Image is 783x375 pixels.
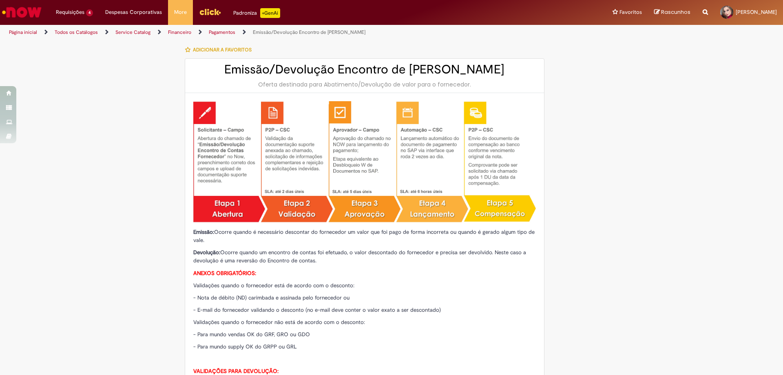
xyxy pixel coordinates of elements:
[9,29,37,36] a: Página inicial
[260,8,280,18] p: +GenAi
[115,29,150,36] a: Service Catalog
[193,249,220,256] strong: Devolução:
[168,29,191,36] a: Financeiro
[193,331,310,338] span: - Para mundo vendas OK do GRF, GRO ou GDO
[209,29,235,36] a: Pagamentos
[86,9,93,16] span: 4
[199,6,221,18] img: click_logo_yellow_360x200.png
[654,9,690,16] a: Rascunhos
[193,249,526,264] span: Ocorre quando um encontro de contas foi efetuado, o valor descontado do fornecedor e precisa ser ...
[55,29,98,36] a: Todos os Catálogos
[193,229,535,244] span: Ocorre quando é necessário descontar do fornecedor um valor que foi pago de forma incorreta ou qu...
[193,47,252,53] span: Adicionar a Favoritos
[193,282,354,289] span: Validações quando o fornecedor está de acordo com o desconto:
[105,8,162,16] span: Despesas Corporativas
[193,80,536,89] div: Oferta destinada para Abatimento/Devolução de valor para o fornecedor.
[193,306,441,313] span: - E-mail do fornecedor validando o desconto (no e-mail deve conter o valor exato a ser descontado)
[193,368,279,375] strong: VALIDAÇÕES PARA DEVOLUÇÃO:
[619,8,642,16] span: Favoritos
[174,8,187,16] span: More
[193,319,365,326] span: Validações quando o fornecedor não está de acordo com o desconto:
[6,25,516,40] ul: Trilhas de página
[1,4,43,20] img: ServiceNow
[193,294,349,301] span: - Nota de débito (ND) carimbada e assinada pelo fornecedor ou
[185,41,256,58] button: Adicionar a Favoritos
[193,229,214,235] strong: Emissão:
[233,8,280,18] div: Padroniza
[661,8,690,16] span: Rascunhos
[193,343,297,350] span: - Para mundo supply OK do GRPP ou GRL
[193,63,536,76] h2: Emissão/Devolução Encontro de [PERSON_NAME]
[193,270,256,277] strong: ANEXOS OBRIGATÓRIOS:
[736,9,777,16] span: [PERSON_NAME]
[56,8,84,16] span: Requisições
[253,29,365,36] a: Emissão/Devolução Encontro de [PERSON_NAME]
